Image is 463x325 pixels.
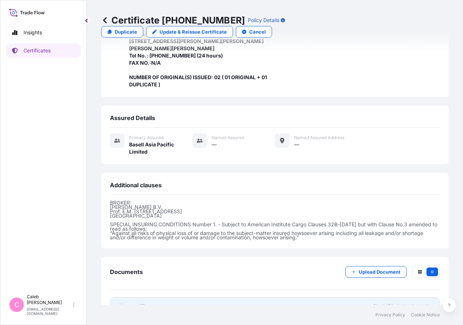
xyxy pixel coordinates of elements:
[249,28,266,35] p: Cancel
[146,26,233,38] a: Update & Reissue Certificate
[27,294,72,305] p: Caleb [PERSON_NAME]
[236,26,272,38] button: Cancel
[129,303,155,310] span: Certificate
[6,43,81,58] a: Certificates
[212,141,217,148] span: —
[101,14,245,26] p: Certificate [PHONE_NUMBER]
[115,28,137,35] p: Duplicate
[294,135,344,141] span: Named Assured Address
[27,307,72,316] p: [EMAIL_ADDRESS][DOMAIN_NAME]
[110,181,162,189] span: Additional clauses
[14,301,19,308] span: C
[129,135,163,141] span: Primary assured
[359,268,400,275] p: Upload Document
[110,268,143,275] span: Documents
[374,303,434,310] div: [DATE]T07:12:05.826781
[375,312,405,318] a: Privacy Policy
[110,114,155,121] span: Assured Details
[101,26,143,38] a: Duplicate
[6,25,81,40] a: Insights
[110,297,440,316] a: PDFCertificate[DATE]T07:12:05.826781
[248,17,279,24] p: Policy Details
[24,29,42,36] p: Insights
[345,266,407,278] button: Upload Document
[294,141,299,148] span: —
[110,201,440,240] p: BROKER: [PERSON_NAME] B.V. Prof. E.M. [STREET_ADDRESS] [GEOGRAPHIC_DATA] SPECIAL INSURING CONDITI...
[411,312,440,318] a: Cookie Notice
[24,47,51,54] p: Certificates
[160,28,227,35] p: Update & Reissue Certificate
[212,135,244,141] span: Named Assured
[129,141,192,155] span: Basell Asia Pacific Limited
